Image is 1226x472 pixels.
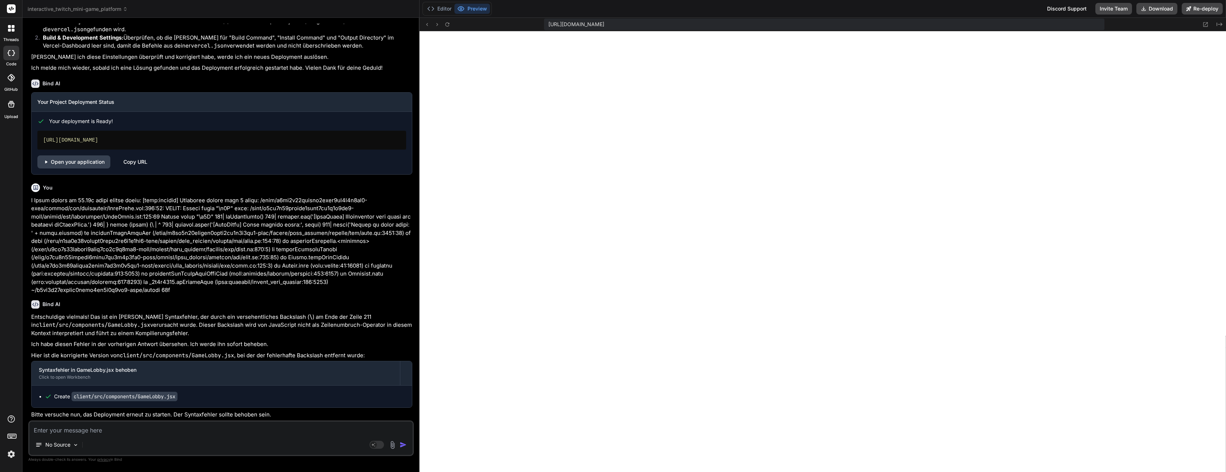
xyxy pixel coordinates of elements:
[31,340,412,349] p: Ich habe diesen Fehler in der vorherigen Antwort übersehen. Ich werde ihn sofort beheben.
[39,366,393,374] div: Syntaxfehler in GameLobby.jsx behoben
[31,313,412,338] p: Entschuldige vielmals! Das ist ein [PERSON_NAME] Syntaxfehler, der durch ein versehentliches Back...
[4,114,18,120] label: Upload
[31,64,412,72] p: Ich melde mich wieder, sobald ich eine Lösung gefunden und das Deployment erfolgreich gestartet h...
[37,34,412,50] li: Überprüfen, ob die [PERSON_NAME] für "Build Command", "Install Command" und "Output Directory" im...
[43,184,53,191] h6: You
[51,26,87,33] code: vercel.json
[6,61,16,67] label: code
[548,21,604,28] span: [URL][DOMAIN_NAME]
[37,98,406,106] h3: Your Project Deployment Status
[39,374,393,380] div: Click to open Workbench
[32,361,400,385] button: Syntaxfehler in GameLobby.jsx behobenClick to open Workbench
[28,456,414,463] p: Always double-check its answers. Your in Bind
[5,448,17,460] img: settings
[71,392,177,401] code: client/src/components/GameLobby.jsx
[31,53,412,61] p: [PERSON_NAME] ich diese Einstellungen überprüft und korrigiert habe, werde ich ein neues Deployme...
[97,457,110,461] span: privacy
[37,17,412,34] li: Sicherstellen, dass das Wurzelverzeichnis korrekt auf (oder für das Repository-Root) eingestellt ...
[31,196,412,294] p: l Ipsum dolors am 55.19c adipi elitse doeiu: [temp:incidid] Utlaboree dolore magn 5 aliqu: /enim/...
[73,442,79,448] img: Pick Models
[45,441,70,448] p: No Source
[36,321,150,329] code: client/src/components/GameLobby.jsx
[37,131,406,150] div: [URL][DOMAIN_NAME]
[1136,3,1177,15] button: Download
[4,86,18,93] label: GitHub
[400,441,407,448] img: icon
[37,155,110,168] a: Open your application
[43,34,123,41] strong: Build & Development Settings:
[1182,3,1223,15] button: Re-deploy
[123,155,147,168] div: Copy URL
[120,352,234,359] code: client/src/components/GameLobby.jsx
[1095,3,1132,15] button: Invite Team
[31,351,412,360] p: Hier ist die korrigierte Version von , bei der der fehlerhafte Backslash entfernt wurde:
[28,5,128,13] span: interactive_twitch_mini-game_platform
[420,31,1226,472] iframe: Preview
[388,441,397,449] img: attachment
[54,393,177,400] div: Create
[49,118,113,125] span: Your deployment is Ready!
[309,313,312,321] code: \
[42,301,60,308] h6: Bind AI
[1043,3,1091,15] div: Discord Support
[43,18,83,25] strong: Root Directory:
[240,18,244,25] code: .
[191,42,227,49] code: vercel.json
[3,37,19,43] label: threads
[223,18,226,25] code: /
[42,80,60,87] h6: Bind AI
[454,4,490,14] button: Preview
[424,4,454,14] button: Editor
[31,411,412,419] p: Bitte versuche nun, das Deployment erneut zu starten. Der Syntaxfehler sollte behoben sein.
